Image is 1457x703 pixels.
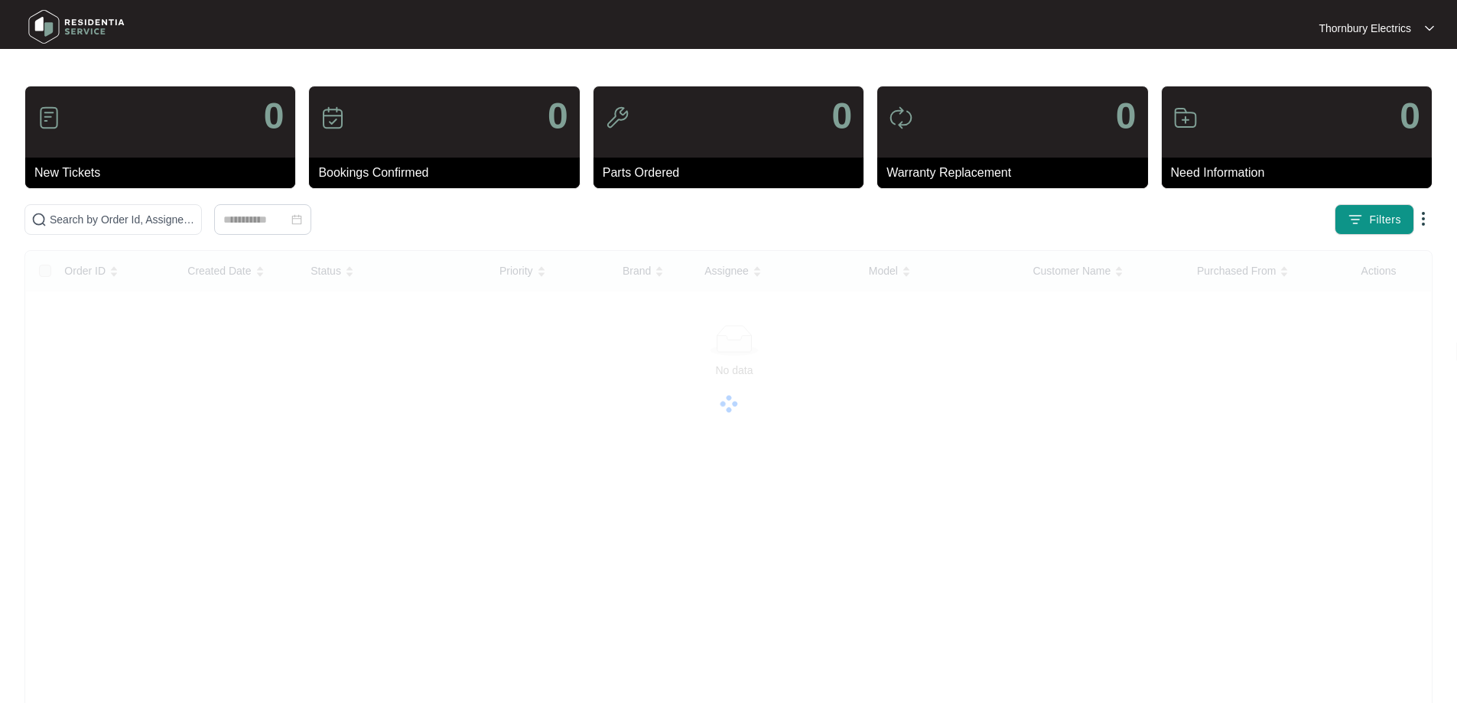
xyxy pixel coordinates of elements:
p: Thornbury Electrics [1319,21,1411,36]
p: 0 [1400,98,1420,135]
p: Warranty Replacement [886,164,1147,182]
img: dropdown arrow [1414,210,1433,228]
p: Parts Ordered [603,164,863,182]
p: 0 [1116,98,1137,135]
p: 0 [548,98,568,135]
img: icon [320,106,345,130]
input: Search by Order Id, Assignee Name, Customer Name, Brand and Model [50,211,195,228]
p: Need Information [1171,164,1432,182]
img: filter icon [1348,212,1363,227]
p: New Tickets [34,164,295,182]
button: filter iconFilters [1335,204,1414,235]
img: icon [37,106,61,130]
img: icon [1173,106,1198,130]
img: dropdown arrow [1425,24,1434,32]
p: Bookings Confirmed [318,164,579,182]
p: 0 [264,98,285,135]
img: icon [605,106,629,130]
img: search-icon [31,212,47,227]
span: Filters [1369,212,1401,228]
img: residentia service logo [23,4,130,50]
img: icon [889,106,913,130]
p: 0 [831,98,852,135]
